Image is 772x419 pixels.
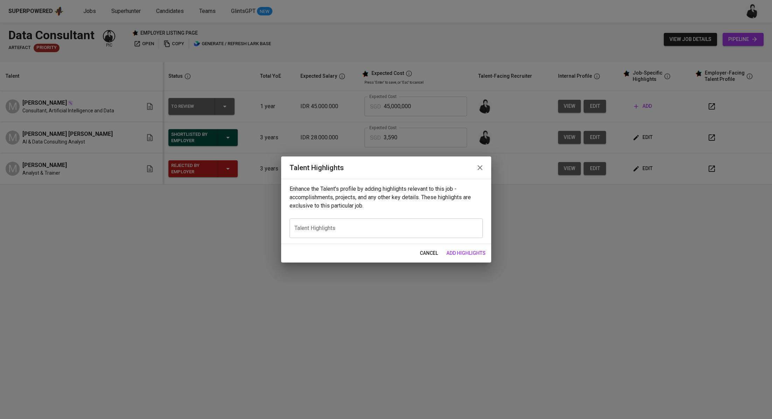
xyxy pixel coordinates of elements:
button: cancel [417,247,441,260]
h2: Talent Highlights [290,162,483,173]
span: cancel [420,249,438,258]
p: Enhance the Talent's profile by adding highlights relevant to this job - accomplishments, project... [290,185,483,210]
button: add highlights [444,247,488,260]
span: add highlights [446,249,486,258]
